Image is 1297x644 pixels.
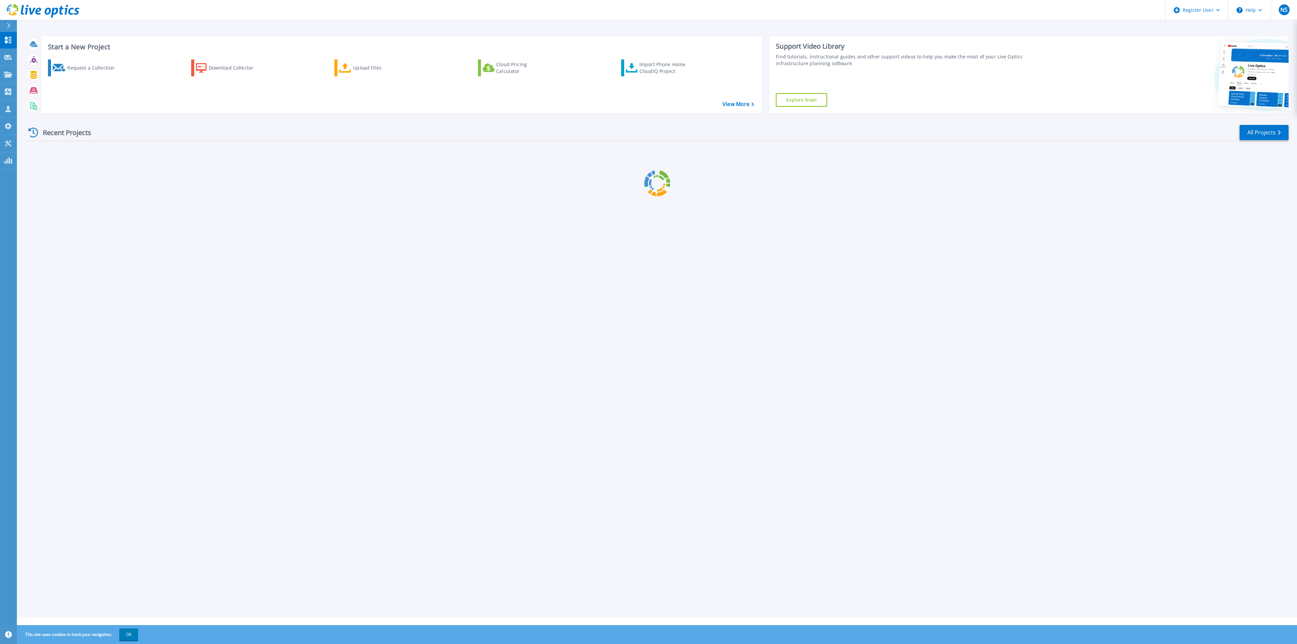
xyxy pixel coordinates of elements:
[19,628,138,641] span: This site uses cookies to track your navigation.
[334,59,410,76] a: Upload Files
[209,61,263,75] div: Download Collector
[191,59,266,76] a: Download Collector
[67,61,121,75] div: Request a Collection
[639,61,692,75] div: Import Phone Home CloudIQ Project
[1280,7,1288,12] span: NS
[478,59,553,76] a: Cloud Pricing Calculator
[26,124,100,141] div: Recent Projects
[722,101,754,107] a: View More
[48,43,754,51] h3: Start a New Project
[496,61,550,75] div: Cloud Pricing Calculator
[119,628,138,641] button: OK
[776,53,1048,67] div: Find tutorials, instructional guides and other support videos to help you make the most of your L...
[1240,125,1289,140] a: All Projects
[776,93,827,107] a: Explore Now!
[776,42,1048,51] div: Support Video Library
[353,61,407,75] div: Upload Files
[48,59,123,76] a: Request a Collection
